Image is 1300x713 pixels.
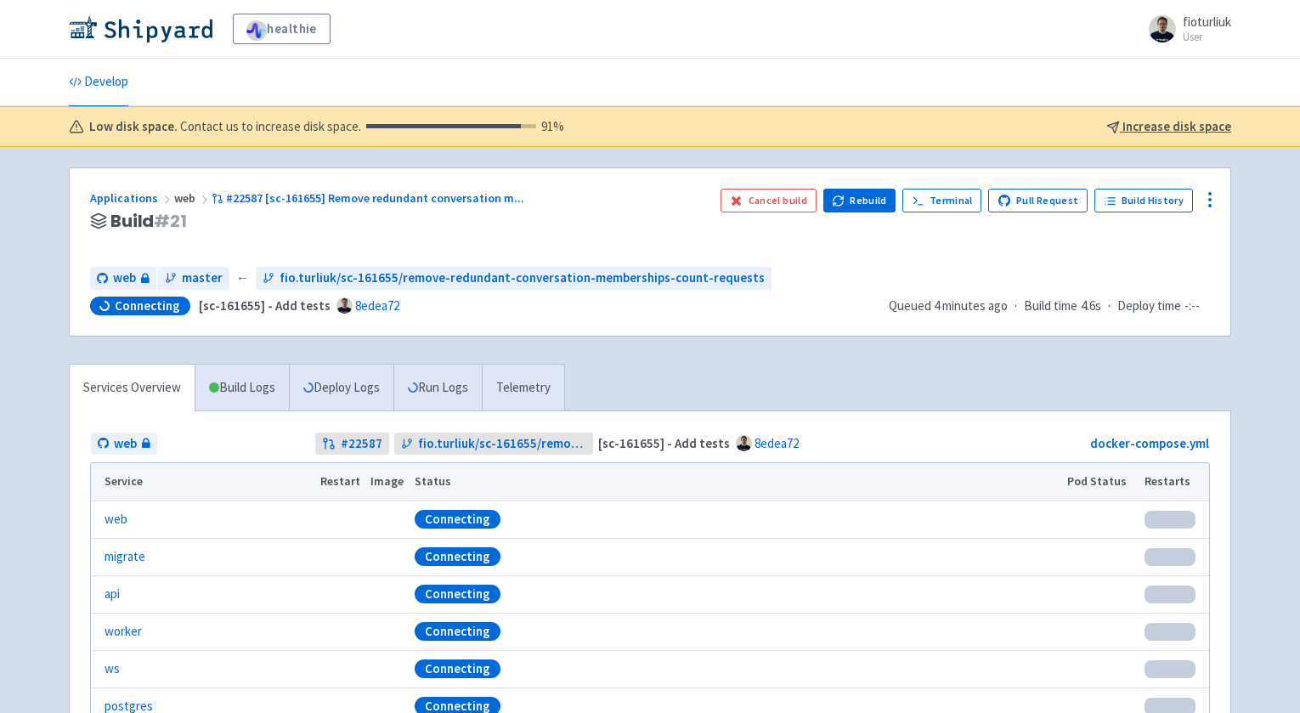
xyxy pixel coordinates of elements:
[482,365,564,411] a: Telemetry
[195,365,289,411] a: Build Logs
[314,463,365,501] th: Restart
[105,510,127,529] a: web
[90,190,174,206] a: Applications
[1062,463,1139,501] th: Pod Status
[105,547,145,567] a: migrate
[91,463,314,501] th: Service
[721,189,817,212] button: Cancel build
[393,365,482,411] a: Run Logs
[418,434,587,454] span: fio.turliuk/sc-161655/remove-redundant-conversation-memberships-count-requests
[280,269,765,288] span: fio.turliuk/sc-161655/remove-redundant-conversation-memberships-count-requests
[394,433,594,456] a: fio.turliuk/sc-161655/remove-redundant-conversation-memberships-count-requests
[415,510,500,529] div: Connecting
[415,659,500,678] div: Connecting
[158,267,229,290] a: master
[823,189,896,212] button: Rebuild
[256,267,772,290] a: fio.turliuk/sc-161655/remove-redundant-conversation-memberships-count-requests
[934,297,1008,314] time: 4 minutes ago
[174,190,212,206] span: web
[91,433,157,456] a: web
[212,190,527,206] a: #22587 [sc-161655] Remove redundant conversation m...
[1139,463,1209,501] th: Restarts
[410,463,1062,501] th: Status
[89,117,178,137] b: Low disk space.
[1183,14,1231,30] span: fioturliuk
[1024,297,1077,316] span: Build time
[105,622,142,642] a: worker
[988,189,1088,212] a: Pull Request
[110,212,187,231] span: Build
[69,15,212,42] img: Shipyard logo
[114,434,137,454] span: web
[598,435,730,451] strong: [sc-161655] - Add tests
[415,622,500,641] div: Connecting
[415,585,500,603] div: Connecting
[1094,189,1193,212] a: Build History
[233,14,331,44] a: healthie
[1139,15,1231,42] a: fioturliuk User
[1081,297,1101,316] span: 4.6s
[226,190,524,206] span: #22587 [sc-161655] Remove redundant conversation m ...
[755,435,799,451] a: 8edea72
[154,209,187,233] span: # 21
[105,585,120,604] a: api
[415,547,500,566] div: Connecting
[355,297,399,314] a: 8edea72
[902,189,981,212] a: Terminal
[1122,118,1231,134] u: Increase disk space
[1183,31,1231,42] small: User
[69,59,128,106] a: Develop
[1090,435,1209,451] a: docker-compose.yml
[365,463,410,501] th: Image
[113,269,136,288] span: web
[199,297,331,314] strong: [sc-161655] - Add tests
[1117,297,1181,316] span: Deploy time
[180,117,564,137] span: Contact us to increase disk space.
[315,433,389,456] a: #22587
[366,117,564,137] div: 91 %
[105,659,120,679] a: ws
[289,365,393,411] a: Deploy Logs
[889,297,1210,316] div: · ·
[341,434,382,454] strong: # 22587
[115,297,180,314] span: Connecting
[182,269,223,288] span: master
[889,297,1008,314] span: Queued
[1184,297,1200,316] span: -:--
[90,267,156,290] a: web
[236,269,249,288] span: ←
[70,365,195,411] a: Services Overview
